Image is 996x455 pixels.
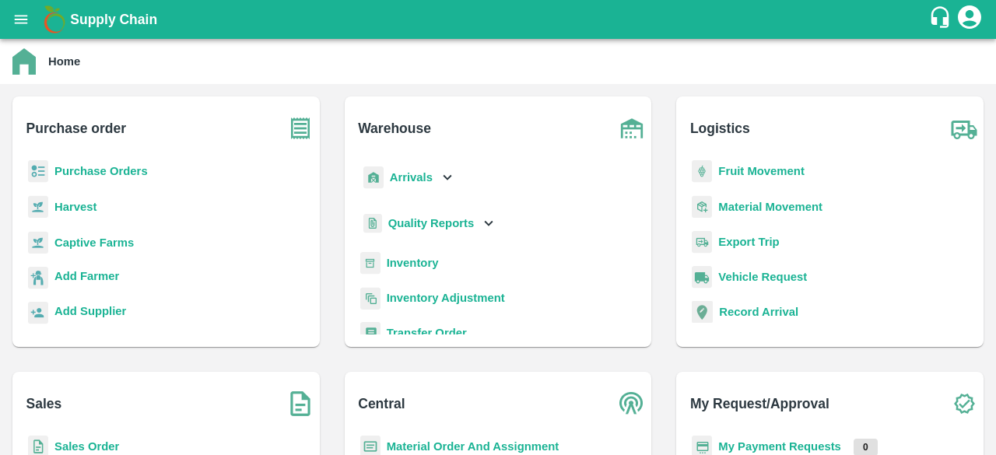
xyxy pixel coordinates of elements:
[360,252,381,275] img: whInventory
[54,236,134,249] a: Captive Farms
[54,201,96,213] a: Harvest
[692,301,713,323] img: recordArrival
[692,266,712,289] img: vehicle
[692,231,712,254] img: delivery
[360,208,498,240] div: Quality Reports
[390,171,433,184] b: Arrivals
[387,292,505,304] a: Inventory Adjustment
[718,440,841,453] a: My Payment Requests
[387,327,467,339] a: Transfer Order
[612,384,651,423] img: central
[945,384,984,423] img: check
[718,236,779,248] a: Export Trip
[945,109,984,148] img: truck
[70,12,157,27] b: Supply Chain
[54,303,126,324] a: Add Supplier
[26,393,62,415] b: Sales
[387,440,559,453] a: Material Order And Assignment
[54,268,119,289] a: Add Farmer
[28,267,48,289] img: farmer
[612,109,651,148] img: warehouse
[281,384,320,423] img: soSales
[360,322,381,345] img: whTransfer
[28,231,48,254] img: harvest
[28,195,48,219] img: harvest
[54,440,119,453] a: Sales Order
[26,117,126,139] b: Purchase order
[281,109,320,148] img: purchase
[718,201,822,213] a: Material Movement
[54,165,148,177] a: Purchase Orders
[719,306,798,318] a: Record Arrival
[70,9,928,30] a: Supply Chain
[360,160,457,195] div: Arrivals
[692,195,712,219] img: material
[3,2,39,37] button: open drawer
[692,160,712,183] img: fruit
[28,160,48,183] img: reciept
[363,214,382,233] img: qualityReport
[360,287,381,310] img: inventory
[388,217,475,229] b: Quality Reports
[39,4,70,35] img: logo
[387,257,439,269] a: Inventory
[956,3,984,36] div: account of current user
[690,393,829,415] b: My Request/Approval
[48,55,80,68] b: Home
[928,5,956,33] div: customer-support
[28,302,48,324] img: supplier
[54,305,126,317] b: Add Supplier
[12,48,36,75] img: home
[54,270,119,282] b: Add Farmer
[363,166,384,189] img: whArrival
[690,117,750,139] b: Logistics
[358,393,405,415] b: Central
[358,117,431,139] b: Warehouse
[718,271,807,283] a: Vehicle Request
[718,165,805,177] a: Fruit Movement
